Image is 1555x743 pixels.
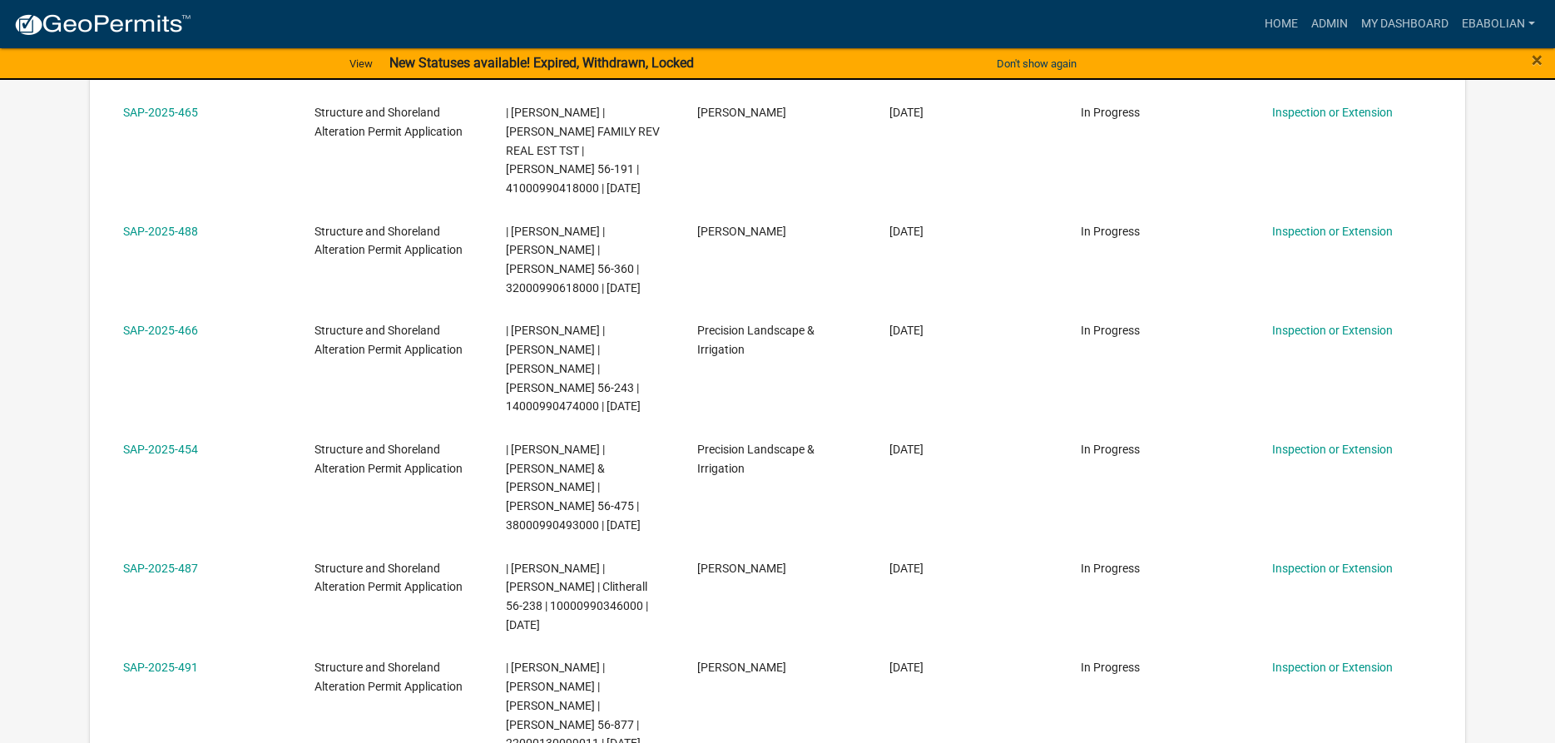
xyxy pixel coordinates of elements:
span: In Progress [1081,562,1140,575]
span: × [1532,48,1543,72]
span: | Eric Babolian | RYAN M NELSON | Rose 56-360 | 32000990618000 | 08/15/2026 [506,225,641,295]
a: SAP-2025-488 [123,225,198,238]
span: Structure and Shoreland Alteration Permit Application [314,661,463,693]
span: 08/05/2025 [889,225,924,238]
a: SAP-2025-454 [123,443,198,456]
a: SAP-2025-466 [123,324,198,337]
span: Dawn Bitzan [697,562,786,575]
span: In Progress [1081,106,1140,119]
span: Structure and Shoreland Alteration Permit Application [314,324,463,356]
strong: New Statuses available! Expired, Withdrawn, Locked [389,55,694,71]
span: | Eric Babolian | KORVER FAMILY REV REAL EST TST | Stuart 56-191 | 41000990418000 | 08/08/2026 [506,106,660,195]
a: Inspection or Extension [1272,324,1393,337]
a: SAP-2025-487 [123,562,198,575]
span: | Eric Babolian | MARK ANTONENKO | NICOLE ANTONENKO | Marion 56-243 | 14000990474000 | 08/08/2026 [506,324,641,413]
a: ebabolian [1455,8,1542,40]
span: In Progress [1081,225,1140,238]
span: Wesley [697,225,786,238]
span: 08/04/2025 [889,443,924,456]
span: | Eric Babolian | MARCIA & DEANICE BECK TSTS | Pickerel 56-475 | 38000990493000 | 08/05/2026 [506,443,641,532]
button: Don't show again [990,50,1083,77]
span: 08/05/2025 [889,106,924,119]
span: 08/04/2025 [889,324,924,337]
a: Inspection or Extension [1272,661,1393,674]
a: My Dashboard [1354,8,1455,40]
a: Inspection or Extension [1272,225,1393,238]
span: Precision Landscape & Irrigation [697,443,815,475]
span: Structure and Shoreland Alteration Permit Application [314,106,463,138]
span: In Progress [1081,443,1140,456]
a: Home [1258,8,1305,40]
a: SAP-2025-491 [123,661,198,674]
span: John Korver [697,106,786,119]
span: Precision Landscape & Irrigation [697,324,815,356]
span: Structure and Shoreland Alteration Permit Application [314,562,463,594]
span: Structure and Shoreland Alteration Permit Application [314,443,463,475]
span: 08/01/2025 [889,661,924,674]
span: | Eric Babolian | DAWN M BITZAN | Clitherall 56-238 | 10000990346000 | 08/15/2026 [506,562,648,632]
span: In Progress [1081,661,1140,674]
a: Inspection or Extension [1272,106,1393,119]
a: Inspection or Extension [1272,443,1393,456]
button: Close [1532,50,1543,70]
span: 08/03/2025 [889,562,924,575]
a: View [343,50,379,77]
span: In Progress [1081,324,1140,337]
span: Structure and Shoreland Alteration Permit Application [314,225,463,257]
a: Inspection or Extension [1272,562,1393,575]
span: Matthew Kiser [697,661,786,674]
a: Admin [1305,8,1354,40]
a: SAP-2025-465 [123,106,198,119]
